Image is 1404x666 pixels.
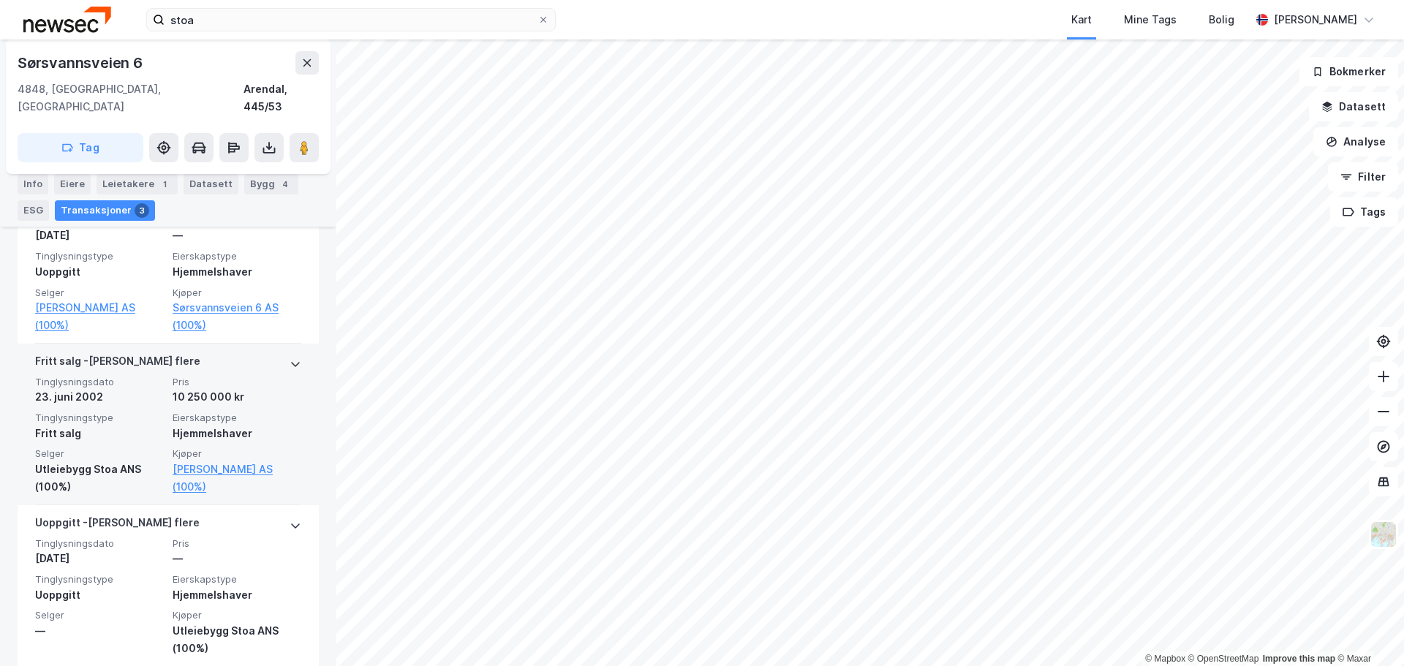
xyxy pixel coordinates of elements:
[173,550,301,567] div: —
[1274,11,1357,29] div: [PERSON_NAME]
[35,376,164,388] span: Tinglysningsdato
[18,200,49,221] div: ESG
[1331,596,1404,666] iframe: Chat Widget
[173,461,301,496] a: [PERSON_NAME] AS (100%)
[1330,197,1398,227] button: Tags
[157,177,172,192] div: 1
[1188,654,1259,664] a: OpenStreetMap
[173,622,301,657] div: Utleiebygg Stoa ANS (100%)
[35,586,164,604] div: Uoppgitt
[35,425,164,442] div: Fritt salg
[135,203,149,218] div: 3
[165,9,537,31] input: Søk på adresse, matrikkel, gårdeiere, leietakere eller personer
[97,174,178,194] div: Leietakere
[1328,162,1398,192] button: Filter
[173,388,301,406] div: 10 250 000 kr
[55,200,155,221] div: Transaksjoner
[35,299,164,334] a: [PERSON_NAME] AS (100%)
[1071,11,1092,29] div: Kart
[1124,11,1177,29] div: Mine Tags
[173,287,301,299] span: Kjøper
[173,425,301,442] div: Hjemmelshaver
[173,537,301,550] span: Pris
[35,352,200,376] div: Fritt salg - [PERSON_NAME] flere
[173,250,301,262] span: Eierskapstype
[35,573,164,586] span: Tinglysningstype
[35,514,200,537] div: Uoppgitt - [PERSON_NAME] flere
[1263,654,1335,664] a: Improve this map
[173,412,301,424] span: Eierskapstype
[173,586,301,604] div: Hjemmelshaver
[173,227,301,244] div: —
[1309,92,1398,121] button: Datasett
[35,263,164,281] div: Uoppgitt
[244,174,298,194] div: Bygg
[1370,521,1397,548] img: Z
[35,227,164,244] div: [DATE]
[35,388,164,406] div: 23. juni 2002
[18,51,146,75] div: Sørsvannsveien 6
[35,412,164,424] span: Tinglysningstype
[1313,127,1398,156] button: Analyse
[184,174,238,194] div: Datasett
[18,133,143,162] button: Tag
[35,537,164,550] span: Tinglysningsdato
[244,80,319,116] div: Arendal, 445/53
[1209,11,1234,29] div: Bolig
[35,609,164,621] span: Selger
[173,263,301,281] div: Hjemmelshaver
[35,250,164,262] span: Tinglysningstype
[278,177,292,192] div: 4
[54,174,91,194] div: Eiere
[173,376,301,388] span: Pris
[35,287,164,299] span: Selger
[35,550,164,567] div: [DATE]
[1299,57,1398,86] button: Bokmerker
[173,447,301,460] span: Kjøper
[23,7,111,32] img: newsec-logo.f6e21ccffca1b3a03d2d.png
[35,447,164,460] span: Selger
[173,573,301,586] span: Eierskapstype
[35,461,164,496] div: Utleiebygg Stoa ANS (100%)
[173,609,301,621] span: Kjøper
[18,174,48,194] div: Info
[173,299,301,334] a: Sørsvannsveien 6 AS (100%)
[18,80,244,116] div: 4848, [GEOGRAPHIC_DATA], [GEOGRAPHIC_DATA]
[35,622,164,640] div: —
[1145,654,1185,664] a: Mapbox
